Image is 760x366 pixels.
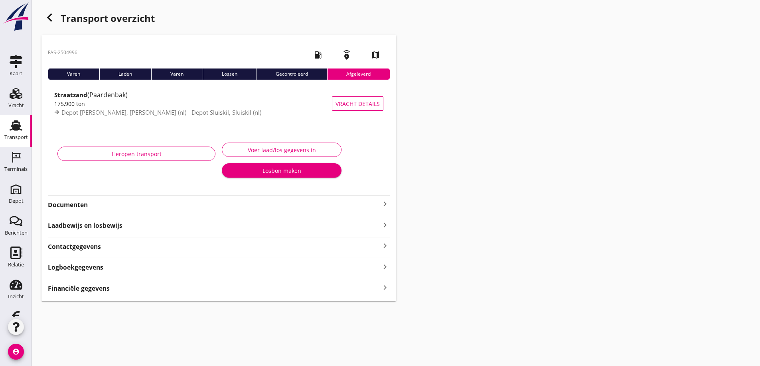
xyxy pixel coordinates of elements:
[380,282,390,293] i: keyboard_arrow_right
[10,71,22,76] div: Kaart
[380,220,390,230] i: keyboard_arrow_right
[222,143,342,157] button: Voer laad/los gegevens in
[48,86,390,121] a: Straatzand(Paardenbak)175,900 tonDepot [PERSON_NAME], [PERSON_NAME] (nl) - Depot Sluiskil, Sluisk...
[99,69,151,80] div: Laden
[332,96,383,111] button: Vracht details
[380,261,390,272] i: keyboard_arrow_right
[222,163,342,178] button: Losbon maken
[257,69,327,80] div: Gecontroleerd
[54,91,87,99] strong: Straatzand
[151,69,203,80] div: Varen
[4,166,28,172] div: Terminals
[327,69,390,80] div: Afgeleverd
[54,100,332,108] div: 175,900 ton
[307,44,329,66] i: local_gas_station
[336,44,358,66] i: emergency_share
[48,69,99,80] div: Varen
[380,241,390,251] i: keyboard_arrow_right
[64,150,209,158] div: Heropen transport
[2,2,30,31] img: logo-small.a267ee39.svg
[5,230,28,235] div: Berichten
[380,199,390,209] i: keyboard_arrow_right
[336,100,380,108] span: Vracht details
[48,200,380,209] strong: Documenten
[48,263,103,272] strong: Logboekgegevens
[8,344,24,360] i: account_circle
[4,135,28,140] div: Transport
[229,146,335,154] div: Voer laad/los gegevens in
[9,198,24,204] div: Depot
[8,294,24,299] div: Inzicht
[57,147,215,161] button: Heropen transport
[61,108,261,116] span: Depot [PERSON_NAME], [PERSON_NAME] (nl) - Depot Sluiskil, Sluiskil (nl)
[41,10,396,29] div: Transport overzicht
[87,90,128,99] span: (Paardenbak)
[48,284,110,293] strong: Financiële gegevens
[48,49,77,56] p: FAS-2504996
[228,166,335,175] div: Losbon maken
[8,262,24,267] div: Relatie
[48,242,101,251] strong: Contactgegevens
[8,103,24,108] div: Vracht
[364,44,387,66] i: map
[48,221,380,230] strong: Laadbewijs en losbewijs
[203,69,257,80] div: Lossen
